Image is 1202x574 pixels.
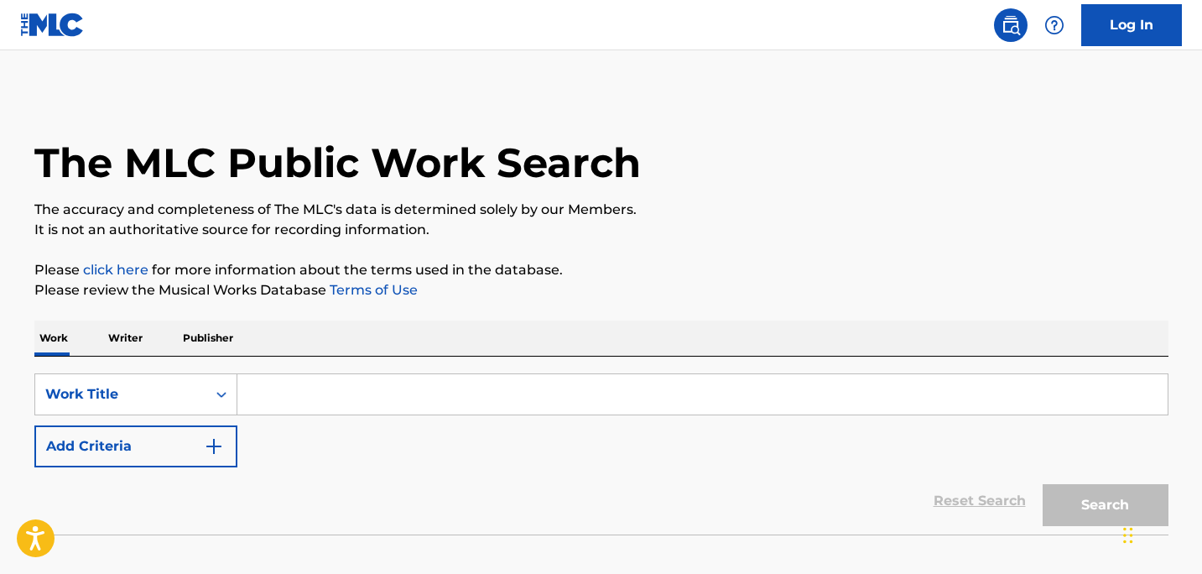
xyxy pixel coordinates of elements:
[83,262,148,278] a: click here
[1038,8,1071,42] div: Help
[34,200,1168,220] p: The accuracy and completeness of The MLC's data is determined solely by our Members.
[1123,510,1133,561] div: Drag
[20,13,85,37] img: MLC Logo
[178,321,238,356] p: Publisher
[34,138,641,188] h1: The MLC Public Work Search
[994,8,1028,42] a: Public Search
[1081,4,1182,46] a: Log In
[103,321,148,356] p: Writer
[204,436,224,457] img: 9d2ae6d4665cec9f34b9.svg
[34,280,1168,300] p: Please review the Musical Works Database
[326,282,418,298] a: Terms of Use
[1044,15,1064,35] img: help
[34,321,73,356] p: Work
[1118,493,1202,574] iframe: Chat Widget
[45,384,196,404] div: Work Title
[34,425,237,467] button: Add Criteria
[1001,15,1021,35] img: search
[34,373,1168,535] form: Search Form
[34,220,1168,240] p: It is not an authoritative source for recording information.
[34,260,1168,280] p: Please for more information about the terms used in the database.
